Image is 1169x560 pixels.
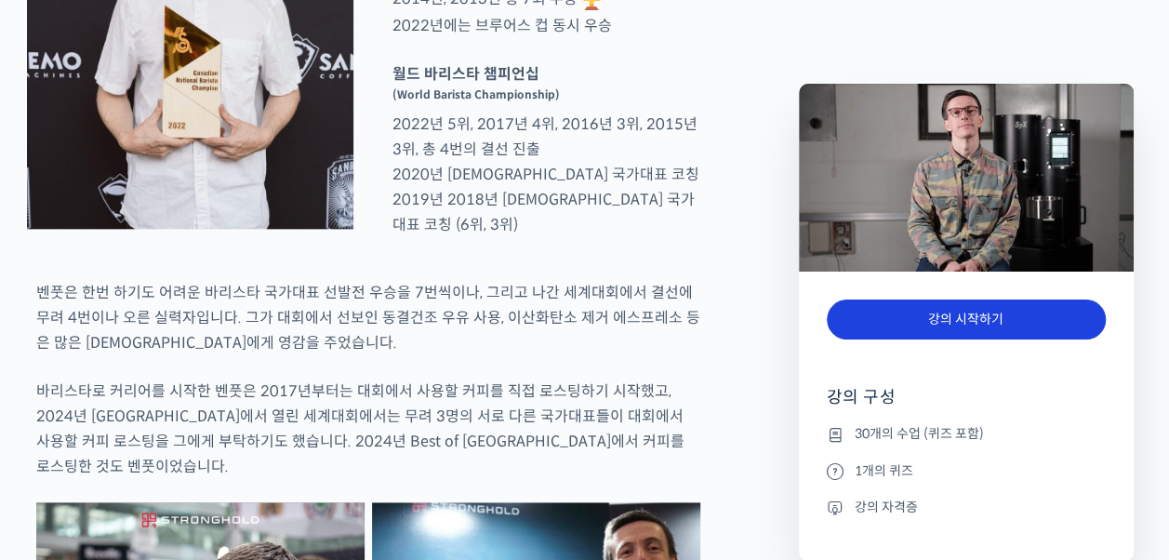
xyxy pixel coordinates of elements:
p: 바리스타로 커리어를 시작한 벤풋은 2017년부터는 대회에서 사용할 커피를 직접 로스팅하기 시작했고, 2024년 [GEOGRAPHIC_DATA]에서 열린 세계대회에서는 무려 3... [36,379,700,479]
p: 2022년 5위, 2017년 4위, 2016년 3위, 2015년 3위, 총 4번의 결선 진출 2020년 [DEMOGRAPHIC_DATA] 국가대표 코칭 2019년 2018년 ... [383,61,710,237]
a: 대화 [123,406,240,452]
span: 홈 [59,433,70,448]
li: 30개의 수업 (퀴즈 포함) [827,423,1106,446]
a: 홈 [6,406,123,452]
span: 대화 [170,434,193,449]
h4: 강의 구성 [827,386,1106,423]
li: 1개의 퀴즈 [827,460,1106,482]
li: 강의 자격증 [827,496,1106,518]
strong: 월드 바리스타 챔피언십 [392,64,539,84]
a: 강의 시작하기 [827,300,1106,340]
span: 설정 [287,433,310,448]
a: 설정 [240,406,357,452]
p: 벤풋은 한번 하기도 어려운 바리스타 국가대표 선발전 우승을 7번씩이나, 그리고 나간 세계대회에서 결선에 무려 4번이나 오른 실력자입니다. 그가 대회에서 선보인 동결건조 우유 ... [36,280,700,355]
sup: (World Barista Championship) [392,87,560,101]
